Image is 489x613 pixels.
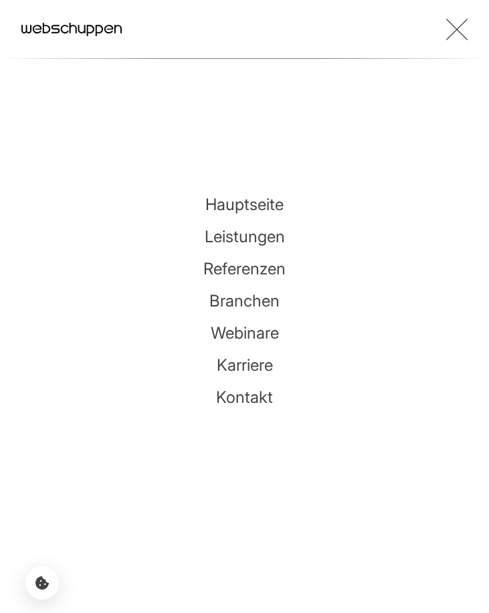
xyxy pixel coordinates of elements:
[205,227,285,246] a: Leistungen
[21,19,122,39] a: Hauptseite besuchen
[211,323,279,343] a: Webinare
[216,387,273,407] a: Kontakt
[245,16,468,43] button: Toggle Menu
[217,355,273,375] a: Karriere
[203,259,286,278] a: Referenzen
[205,195,284,214] a: Hauptseite
[209,291,280,311] a: Branchen
[25,566,59,600] button: Cookie-Einstellungen öffnen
